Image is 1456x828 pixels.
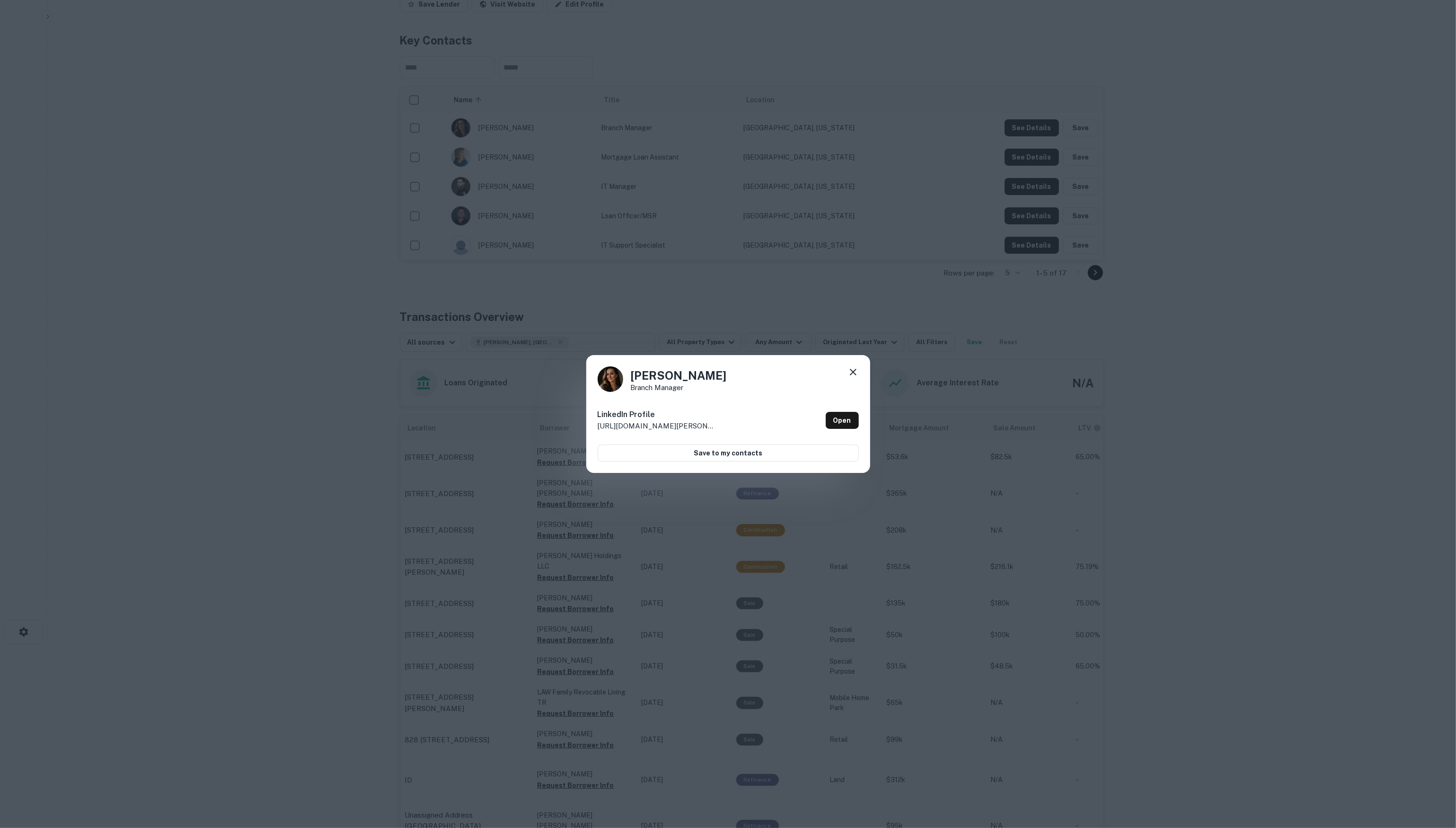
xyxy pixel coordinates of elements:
[631,384,727,391] p: Branch Manager
[598,420,716,432] p: [URL][DOMAIN_NAME][PERSON_NAME]
[631,367,727,384] h4: [PERSON_NAME]
[598,366,623,392] img: 1737522885398
[598,409,716,420] h6: LinkedIn Profile
[598,445,859,462] button: Save to my contacts
[1409,752,1456,798] iframe: Chat Widget
[826,412,859,429] a: Open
